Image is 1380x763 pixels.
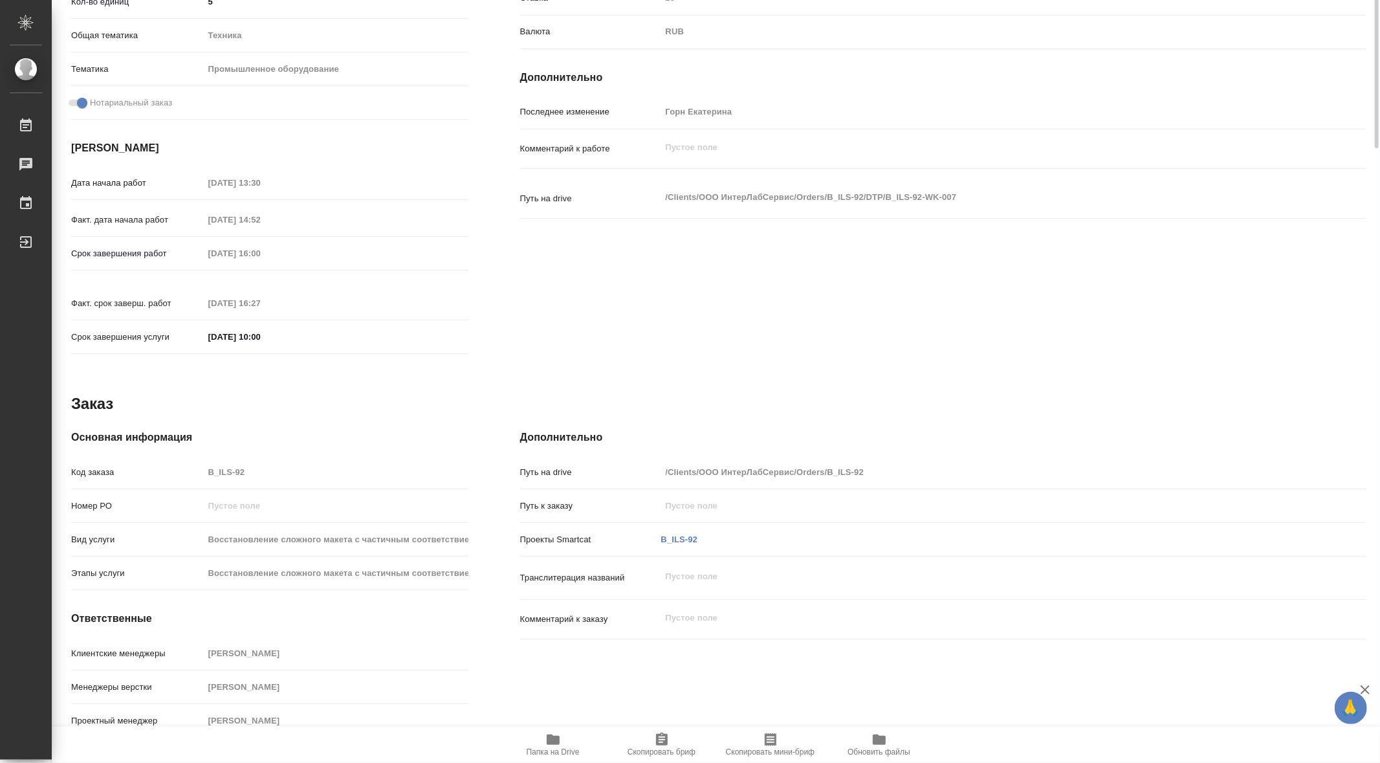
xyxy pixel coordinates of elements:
button: Папка на Drive [499,727,608,763]
p: Срок завершения работ [71,247,204,260]
input: Пустое поле [204,210,317,229]
input: Пустое поле [204,463,468,481]
p: Вид услуги [71,533,204,546]
input: Пустое поле [204,173,317,192]
span: Обновить файлы [848,747,910,757]
p: Транслитерация названий [520,571,661,584]
p: Срок завершения услуги [71,331,204,344]
span: Папка на Drive [527,747,580,757]
button: Обновить файлы [825,727,934,763]
span: Скопировать мини-бриф [726,747,815,757]
p: Тематика [71,63,204,76]
p: Путь на drive [520,192,661,205]
button: Скопировать бриф [608,727,716,763]
input: Пустое поле [661,463,1295,481]
p: Общая тематика [71,29,204,42]
p: Комментарий к заказу [520,613,661,626]
p: Путь на drive [520,466,661,479]
input: Пустое поле [204,530,468,549]
p: Клиентские менеджеры [71,647,204,660]
input: Пустое поле [204,678,468,696]
div: Техника [204,25,468,47]
input: Пустое поле [661,496,1295,515]
p: Комментарий к работе [520,142,661,155]
p: Код заказа [71,466,204,479]
button: 🙏 [1335,692,1367,724]
input: Пустое поле [204,711,468,730]
div: Промышленное оборудование [204,58,468,80]
textarea: /Clients/ООО ИнтерЛабСервис/Orders/B_ILS-92/DTP/B_ILS-92-WK-007 [661,186,1295,208]
p: Последнее изменение [520,105,661,118]
input: Пустое поле [204,564,468,582]
p: Путь к заказу [520,500,661,513]
span: 🙏 [1340,694,1362,722]
p: Номер РО [71,500,204,513]
input: Пустое поле [204,496,468,515]
p: Проектный менеджер [71,714,204,727]
p: Менеджеры верстки [71,681,204,694]
h2: Заказ [71,393,113,414]
p: Проекты Smartcat [520,533,661,546]
span: Скопировать бриф [628,747,695,757]
input: Пустое поле [204,244,317,263]
input: Пустое поле [204,644,468,663]
input: Пустое поле [204,294,317,313]
p: Этапы услуги [71,567,204,580]
h4: [PERSON_NAME] [71,140,468,156]
input: ✎ Введи что-нибудь [204,327,317,346]
p: Валюта [520,25,661,38]
div: RUB [661,21,1295,43]
h4: Основная информация [71,430,468,445]
input: Пустое поле [661,102,1295,121]
h4: Ответственные [71,611,468,626]
h4: Дополнительно [520,70,1366,85]
p: Факт. срок заверш. работ [71,297,204,310]
a: B_ILS-92 [661,535,698,544]
p: Факт. дата начала работ [71,214,204,227]
h4: Дополнительно [520,430,1366,445]
button: Скопировать мини-бриф [716,727,825,763]
span: Нотариальный заказ [90,96,172,109]
p: Дата начала работ [71,177,204,190]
